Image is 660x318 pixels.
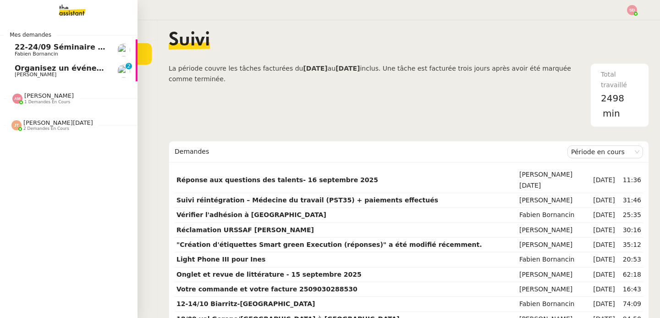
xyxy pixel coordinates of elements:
[303,65,327,72] b: [DATE]
[617,193,643,208] td: 31:46
[24,92,74,99] span: [PERSON_NAME]
[617,238,643,252] td: 35:12
[15,72,56,78] span: [PERSON_NAME]
[176,271,362,278] strong: Onglet et revue de littérature - 15 septembre 2025
[176,241,482,248] strong: "Création d'étiquettes Smart green Execution (réponses)" a été modifié récemment.
[11,120,22,130] img: svg
[591,208,616,223] td: [DATE]
[176,285,357,293] strong: Votre commande et votre facture 2509030288530
[591,193,616,208] td: [DATE]
[127,63,131,71] p: 2
[23,119,93,126] span: [PERSON_NAME][DATE]
[12,94,22,104] img: svg
[517,297,591,312] td: Fabien Bornancin
[627,5,637,15] img: svg
[617,252,643,267] td: 20:53
[517,252,591,267] td: Fabien Bornancin
[176,176,378,184] strong: Réponse aux questions des talents- 16 septembre 2025
[23,126,69,131] span: 2 demandes en cours
[169,31,210,50] span: Suivi
[517,282,591,297] td: [PERSON_NAME]
[591,238,616,252] td: [DATE]
[517,238,591,252] td: [PERSON_NAME]
[571,146,639,158] nz-select-item: Période en cours
[591,167,616,193] td: [DATE]
[175,143,567,161] div: Demandes
[24,100,70,105] span: 1 demandes en cours
[176,226,314,234] strong: Réclamation URSSAF [PERSON_NAME]
[126,63,132,69] nz-badge-sup: 2
[617,268,643,282] td: 62:18
[517,193,591,208] td: [PERSON_NAME]
[517,167,591,193] td: [PERSON_NAME][DATE]
[176,256,265,263] strong: Light Phone III pour Ines
[169,65,303,72] span: La période couvre les tâches facturées du
[176,196,438,204] strong: Suivi réintégration – Médecine du travail (PST35) + paiements effectués
[617,208,643,223] td: 25:35
[617,282,643,297] td: 16:43
[517,208,591,223] td: Fabien Bornancin
[617,223,643,238] td: 30:16
[591,223,616,238] td: [DATE]
[15,43,120,51] span: 22-24/09 Séminaire Evian
[15,51,58,57] span: Fabien Bornancin
[117,44,130,56] img: users%2FNsDxpgzytqOlIY2WSYlFcHtx26m1%2Favatar%2F8901.jpg
[176,211,326,218] strong: Vérifier l'adhésion à [GEOGRAPHIC_DATA]
[169,65,571,83] span: inclus. Une tâche est facturée trois jours après avoir été marquée comme terminée.
[601,93,624,104] span: 2498
[517,223,591,238] td: [PERSON_NAME]
[176,300,315,307] strong: 12-14/10 Biarritz-[GEOGRAPHIC_DATA]
[328,65,335,72] span: au
[591,268,616,282] td: [DATE]
[335,65,360,72] b: [DATE]
[517,268,591,282] td: [PERSON_NAME]
[117,65,130,78] img: users%2FpftfpH3HWzRMeZpe6E7kXDgO5SJ3%2Favatar%2Fa3cc7090-f8ed-4df9-82e0-3c63ac65f9dd
[603,106,620,121] span: min
[15,64,118,73] span: Organisez un événement
[601,69,638,91] div: Total travaillé
[4,30,57,39] span: Mes demandes
[591,297,616,312] td: [DATE]
[591,252,616,267] td: [DATE]
[617,167,643,193] td: 11:36
[617,297,643,312] td: 74:09
[591,282,616,297] td: [DATE]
